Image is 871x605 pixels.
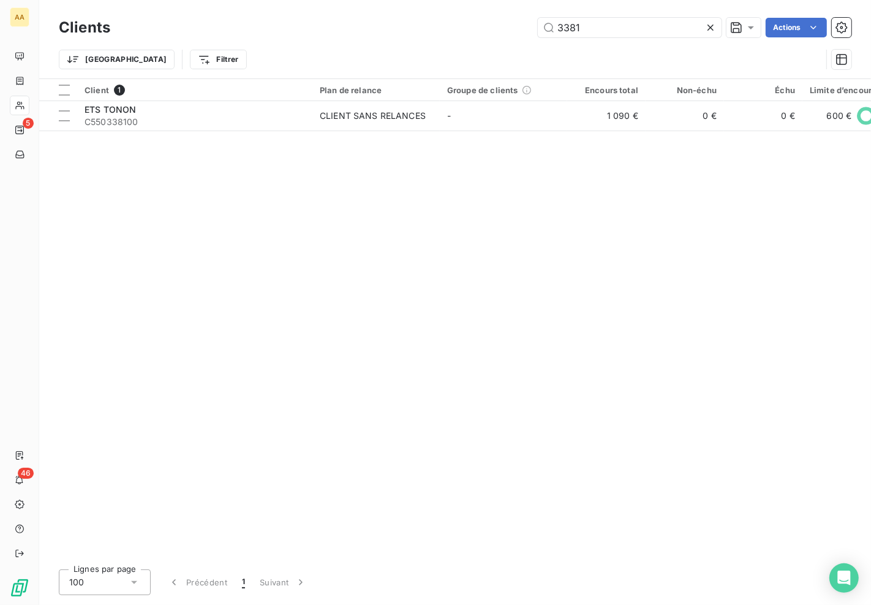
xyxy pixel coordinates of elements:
[18,468,34,479] span: 46
[10,578,29,598] img: Logo LeanPay
[538,18,722,37] input: Rechercher
[69,576,84,588] span: 100
[724,101,802,131] td: 0 €
[731,85,795,95] div: Échu
[23,118,34,129] span: 5
[320,110,426,122] div: CLIENT SANS RELANCES
[827,110,852,122] span: 600 €
[447,85,518,95] span: Groupe de clients
[829,563,859,593] div: Open Intercom Messenger
[235,569,252,595] button: 1
[59,17,110,39] h3: Clients
[567,101,646,131] td: 1 090 €
[646,101,724,131] td: 0 €
[85,85,109,95] span: Client
[85,104,136,115] span: ETS TONON
[114,85,125,96] span: 1
[242,576,245,588] span: 1
[160,569,235,595] button: Précédent
[447,110,451,121] span: -
[575,85,638,95] div: Encours total
[190,50,246,69] button: Filtrer
[766,18,827,37] button: Actions
[320,85,432,95] div: Plan de relance
[85,116,305,128] span: C550338100
[10,7,29,27] div: AA
[59,50,175,69] button: [GEOGRAPHIC_DATA]
[252,569,314,595] button: Suivant
[653,85,717,95] div: Non-échu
